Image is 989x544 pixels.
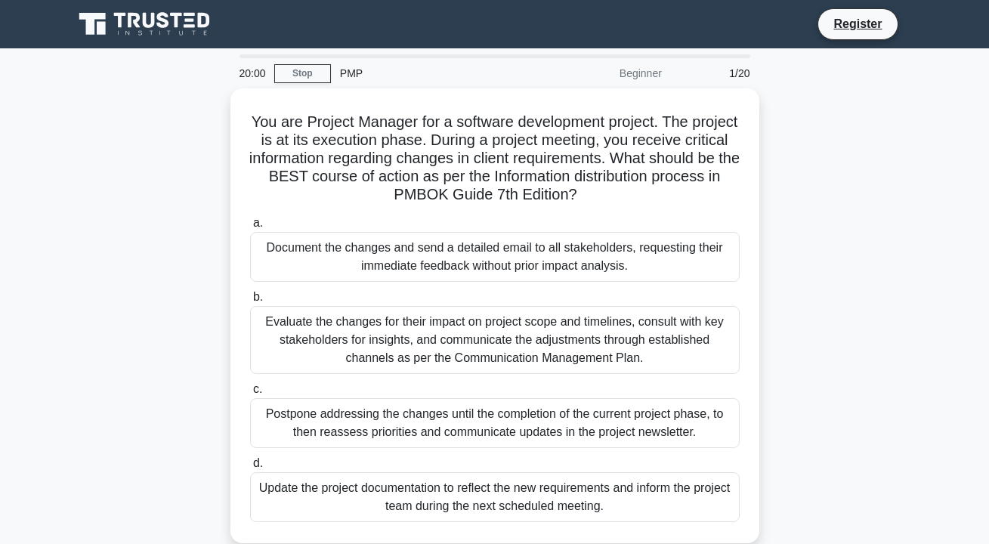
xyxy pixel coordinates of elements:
[249,113,741,205] h5: You are Project Manager for a software development project. The project is at its execution phase...
[250,472,740,522] div: Update the project documentation to reflect the new requirements and inform the project team duri...
[331,58,539,88] div: PMP
[250,232,740,282] div: Document the changes and send a detailed email to all stakeholders, requesting their immediate fe...
[824,14,891,33] a: Register
[671,58,759,88] div: 1/20
[539,58,671,88] div: Beginner
[253,382,262,395] span: c.
[253,456,263,469] span: d.
[250,306,740,374] div: Evaluate the changes for their impact on project scope and timelines, consult with key stakeholde...
[253,290,263,303] span: b.
[253,216,263,229] span: a.
[274,64,331,83] a: Stop
[250,398,740,448] div: Postpone addressing the changes until the completion of the current project phase, to then reasse...
[230,58,274,88] div: 20:00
